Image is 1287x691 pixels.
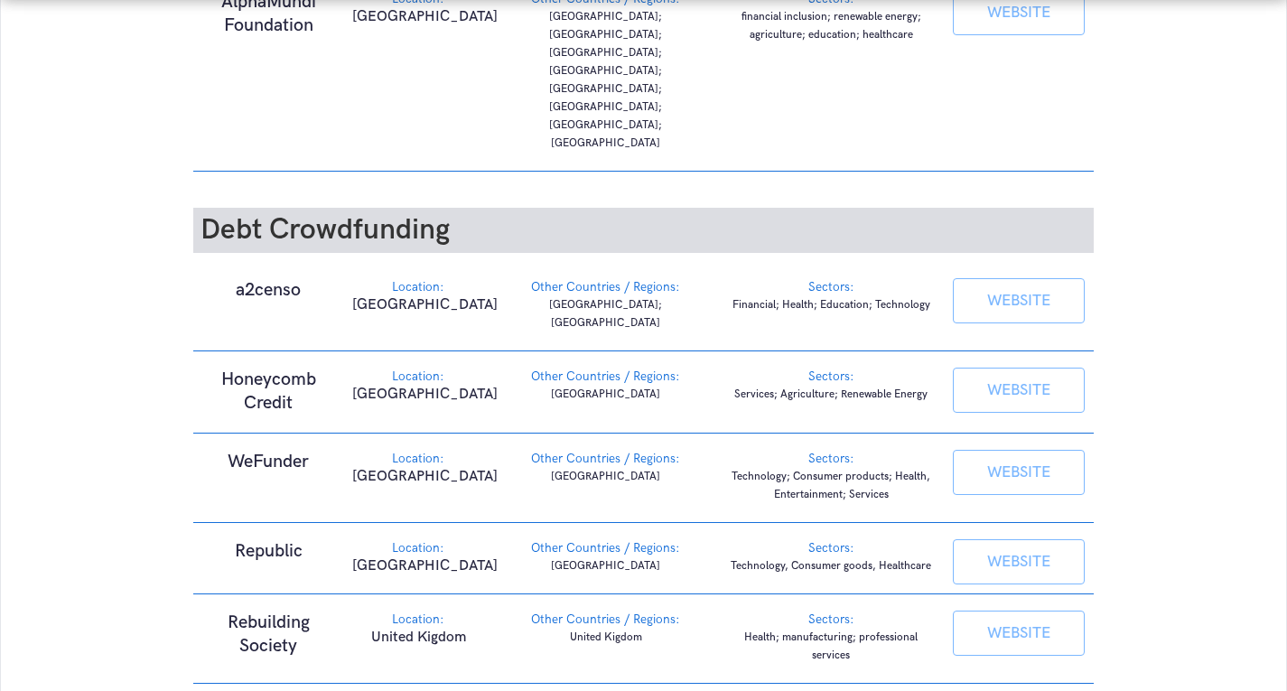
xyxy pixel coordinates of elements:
div: Other Countries / Regions: [502,539,709,557]
a: WEBSITE [953,368,1085,413]
p: [GEOGRAPHIC_DATA] [352,8,484,26]
div: Sectors: [728,539,935,557]
p: financial inclusion; renewable energy; agriculture; education; healthcare [728,8,935,44]
p: [GEOGRAPHIC_DATA]; [GEOGRAPHIC_DATA] [502,296,709,332]
h1: Republic [202,539,334,563]
h1: Rebuilding Society [202,611,334,658]
p: [GEOGRAPHIC_DATA] [502,468,709,486]
div: Location: [352,368,484,386]
p: [GEOGRAPHIC_DATA] [502,386,709,404]
p: Technology, Consumer goods, Healthcare [728,557,935,575]
p: Services; Agriculture; Renewable Energy [728,386,935,404]
div: Other Countries / Regions: [502,368,709,386]
p: [GEOGRAPHIC_DATA] [352,468,484,486]
p: Financial; Health; Education; Technology [728,296,935,314]
div: Location: [352,611,484,629]
a: WEBSITE [953,278,1085,323]
p: [GEOGRAPHIC_DATA] [352,386,484,404]
h1: a2censo [202,278,334,302]
p: United Kigdom [352,629,484,647]
div: Location: [352,539,484,557]
div: Sectors: [728,450,935,468]
p: [GEOGRAPHIC_DATA]; [GEOGRAPHIC_DATA]; [GEOGRAPHIC_DATA]; [GEOGRAPHIC_DATA]; [GEOGRAPHIC_DATA]; [G... [502,8,709,153]
div: Sectors: [728,611,935,629]
div: Location: [352,278,484,296]
a: WEBSITE [953,539,1085,584]
p: Health; manufacturing; professional services [728,629,935,665]
div: Sectors: [728,368,935,386]
p: [GEOGRAPHIC_DATA] [352,296,484,314]
p: United Kigdom [502,629,709,647]
a: WEBSITE [953,611,1085,656]
div: Sectors: [728,278,935,296]
div: Location: [352,450,484,468]
a: WEBSITE [953,450,1085,495]
h2: Debt Crowdfunding [193,208,1093,253]
p: [GEOGRAPHIC_DATA] [502,557,709,575]
div: Other Countries / Regions: [502,450,709,468]
p: [GEOGRAPHIC_DATA] [352,557,484,575]
h1: Honeycomb Credit [202,368,334,415]
h1: WeFunder [202,450,334,473]
p: Technology; Consumer products; Health, Entertainment; Services [728,468,935,504]
div: Other Countries / Regions: [502,611,709,629]
div: Other Countries / Regions: [502,278,709,296]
